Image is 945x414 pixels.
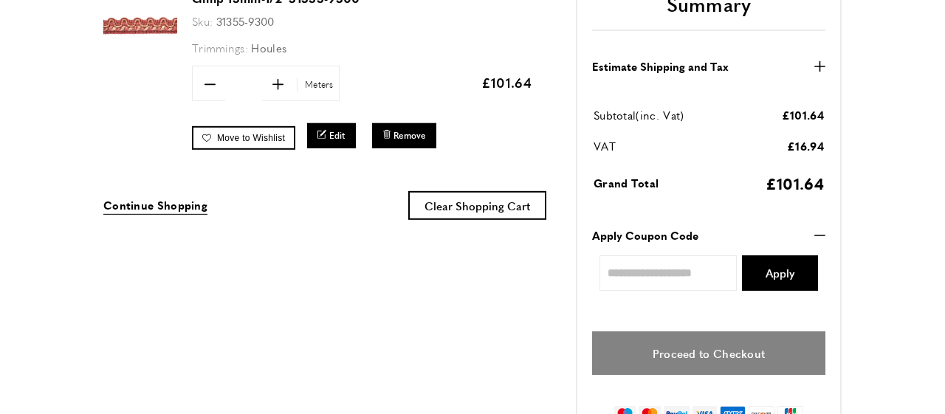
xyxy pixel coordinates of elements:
span: Apply [766,267,794,278]
button: Apply [742,255,818,291]
strong: Apply Coupon Code [592,227,698,244]
button: Remove Gimp 13mm-1/2' 31355-9300 [372,123,436,148]
span: Meters [297,77,337,92]
span: Houles [251,40,286,55]
span: (inc. Vat) [636,107,684,123]
button: Clear Shopping Cart [408,191,546,220]
span: Edit [329,129,346,142]
button: Apply Coupon Code [592,227,825,244]
span: 31355-9300 [216,13,275,29]
span: £101.64 [782,107,824,123]
span: Subtotal [594,107,636,123]
a: Move to Wishlist [192,126,295,150]
a: Gimp 13mm-1/2' 31355-9300 [103,53,177,66]
a: Edit Gimp 13mm-1/2' 31355-9300 [307,123,356,148]
a: Proceed to Checkout [592,331,825,375]
strong: Estimate Shipping and Tax [592,58,729,75]
span: £16.94 [787,138,824,153]
span: Move to Wishlist [217,133,285,143]
span: VAT [594,138,616,153]
span: £101.64 [481,73,532,92]
span: Continue Shopping [103,197,207,213]
a: Continue Shopping [103,196,207,215]
span: Trimmings: [192,40,248,55]
span: Grand Total [594,175,659,190]
span: Clear Shopping Cart [425,198,530,213]
span: Remove [394,129,426,142]
span: Sku: [192,13,213,29]
span: £101.64 [766,172,824,194]
button: Estimate Shipping and Tax [592,58,825,75]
